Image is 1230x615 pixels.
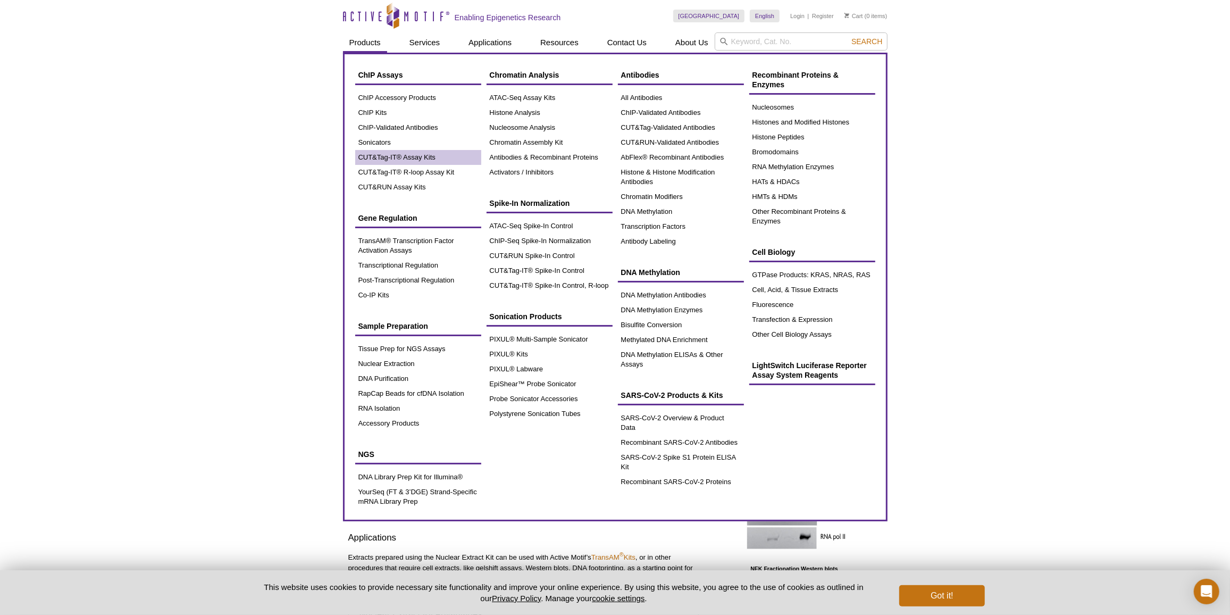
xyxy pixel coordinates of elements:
a: CUT&Tag-IT® Assay Kits [355,150,481,165]
a: [GEOGRAPHIC_DATA] [673,10,745,22]
span: DNA Methylation [621,268,680,277]
a: HATs & HDACs [749,174,875,189]
a: Sonicators [355,135,481,150]
a: ChIP Assays [355,65,481,85]
a: Recombinant Proteins & Enzymes [749,65,875,95]
a: CUT&Tag-Validated Antibodies [618,120,744,135]
a: Histone & Histone Modification Antibodies [618,165,744,189]
a: Recombinant SARS-CoV-2 Proteins [618,475,744,489]
a: Transcriptional Regulation [355,258,481,273]
a: Chromatin Assembly Kit [487,135,613,150]
a: ATAC-Seq Spike-In Control [487,219,613,234]
a: CUT&Tag-IT® Spike-In Control, R-loop [487,278,613,293]
a: ChIP-Validated Antibodies [355,120,481,135]
a: Histone Peptides [749,130,875,145]
h2: Enabling Epigenetics Research [455,13,561,22]
a: LightSwitch Luciferase Reporter Assay System Reagents [749,355,875,385]
span: Sonication Products [490,312,562,321]
a: DNA Methylation Enzymes [618,303,744,318]
a: Co-IP Kits [355,288,481,303]
a: PIXUL® Kits [487,347,613,362]
a: Accessory Products [355,416,481,431]
img: Your Cart [844,13,849,18]
button: Got it! [899,585,984,606]
a: PIXUL® Labware [487,362,613,377]
p: Extracts prepared using the Nuclear Extract Kit can be used with Active Motif’s , or in other pro... [348,552,699,584]
a: Histones and Modified Histones [749,115,875,130]
li: | [808,10,809,22]
a: ChIP Accessory Products [355,90,481,105]
a: AbFlex® Recombinant Antibodies [618,150,744,165]
a: Cart [844,12,863,20]
p: This website uses cookies to provide necessary site functionality and improve your online experie... [246,581,882,604]
button: cookie settings [592,594,645,603]
a: Chromatin Analysis [487,65,613,85]
a: About Us [669,32,715,53]
span: LightSwitch Luciferase Reporter Assay System Reagents [752,361,867,379]
a: EpiShear™ Probe Sonicator [487,377,613,392]
a: YourSeq (FT & 3’DGE) Strand-Specific mRNA Library Prep [355,485,481,509]
a: Antibody Labeling [618,234,744,249]
a: Nuclear Extraction [355,356,481,371]
span: Antibodies [621,71,659,79]
a: CUT&Tag-IT® R-loop Assay Kit [355,165,481,180]
a: CUT&RUN-Validated Antibodies [618,135,744,150]
span: Gene Regulation [358,214,417,222]
input: Keyword, Cat. No. [715,32,888,51]
a: Post-Transcriptional Regulation [355,273,481,288]
b: NEK Fractionation Western blots (Click image to enlarge) [750,566,838,583]
a: RNA Isolation [355,401,481,416]
a: Spike-In Normalization [487,193,613,213]
a: RapCap Beads for cfDNA Isolation [355,386,481,401]
a: ChIP-Seq Spike-In Normalization [487,234,613,248]
span: NGS [358,450,374,459]
a: English [750,10,780,22]
a: Probe Sonicator Accessories [487,392,613,406]
a: DNA Methylation [618,262,744,282]
a: Privacy Policy [492,594,541,603]
span: Search [851,37,882,46]
a: Resources [534,32,585,53]
a: Sonication Products [487,306,613,327]
a: Fluorescence [749,297,875,312]
a: Products [343,32,387,53]
a: NGS [355,444,481,464]
a: Nucleosome Analysis [487,120,613,135]
a: Histone Analysis [487,105,613,120]
a: Other Recombinant Proteins & Enzymes [749,204,875,229]
a: Cell, Acid, & Tissue Extracts [749,282,875,297]
a: All Antibodies [618,90,744,105]
a: Contact Us [601,32,653,53]
a: ChIP-Validated Antibodies [618,105,744,120]
div: Open Intercom Messenger [1194,579,1219,604]
a: DNA Methylation Antibodies [618,288,744,303]
a: SARS-CoV-2 Overview & Product Data [618,411,744,435]
a: DNA Library Prep Kit for Illumina® [355,470,481,485]
a: SARS-CoV-2 Products & Kits [618,385,744,405]
span: Spike-In Normalization [490,199,570,207]
a: Bromodomains [749,145,875,160]
a: Login [790,12,805,20]
a: Chromatin Modifiers [618,189,744,204]
a: Cell Biology [749,242,875,262]
span: Cell Biology [752,248,796,256]
li: (0 items) [844,10,888,22]
a: GTPase Products: KRAS, NRAS, RAS [749,268,875,282]
a: Register [812,12,834,20]
span: Recombinant Proteins & Enzymes [752,71,839,89]
a: SARS-CoV-2 Spike S1 Protein ELISA Kit [618,450,744,475]
a: CUT&RUN Assay Kits [355,180,481,195]
a: Tissue Prep for NGS Assays [355,342,481,356]
a: Antibodies [618,65,744,85]
a: Polystyrene Sonication Tubes [487,406,613,421]
a: HMTs & HDMs [749,189,875,204]
a: RNA Methylation Enzymes [749,160,875,174]
a: Recombinant SARS-CoV-2 Antibodies [618,435,744,450]
a: Methylated DNA Enrichment [618,333,744,347]
a: Applications [462,32,518,53]
a: ChIP Kits [355,105,481,120]
a: CUT&Tag-IT® Spike-In Control [487,263,613,278]
a: Sample Preparation [355,316,481,336]
a: Other Cell Biology Assays [749,327,875,342]
a: DNA Methylation [618,204,744,219]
